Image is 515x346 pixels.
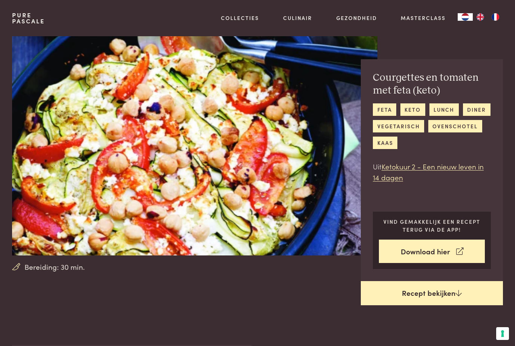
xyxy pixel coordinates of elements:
[496,327,509,340] button: Uw voorkeuren voor toestemming voor trackingtechnologieën
[379,218,485,233] p: Vind gemakkelijk een recept terug via de app!
[379,240,485,263] a: Download hier
[463,103,490,116] a: diner
[373,161,484,182] a: Ketokuur 2 - Een nieuw leven in 14 dagen
[458,13,473,21] a: NL
[336,14,377,22] a: Gezondheid
[458,13,503,21] aside: Language selected: Nederlands
[373,120,424,132] a: vegetarisch
[488,13,503,21] a: FR
[473,13,488,21] a: EN
[361,281,503,305] a: Recept bekijken
[221,14,259,22] a: Collecties
[400,103,425,116] a: keto
[373,161,491,183] p: Uit
[473,13,503,21] ul: Language list
[25,261,85,272] span: Bereiding: 30 min.
[458,13,473,21] div: Language
[12,12,45,24] a: PurePascale
[373,71,491,97] h2: Courgettes en tomaten met feta (keto)
[373,137,397,149] a: kaas
[428,120,482,132] a: ovenschotel
[401,14,446,22] a: Masterclass
[373,103,396,116] a: feta
[283,14,312,22] a: Culinair
[429,103,459,116] a: lunch
[12,36,377,255] img: Courgettes en tomaten met feta (keto)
